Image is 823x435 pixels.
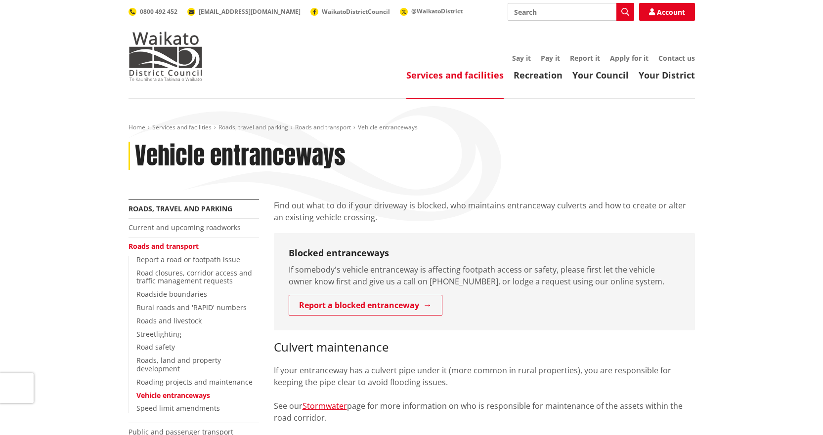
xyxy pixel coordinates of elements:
[136,391,210,400] a: Vehicle entranceways
[129,223,241,232] a: Current and upcoming roadworks
[136,356,221,373] a: Roads, land and property development
[274,340,695,355] h3: Culvert maintenance
[129,123,695,132] nav: breadcrumb
[508,3,634,21] input: Search input
[129,123,145,131] a: Home
[136,329,181,339] a: Streetlighting
[199,7,301,16] span: [EMAIL_ADDRESS][DOMAIN_NAME]
[512,53,531,63] a: Say it
[639,3,695,21] a: Account
[514,69,563,81] a: Recreation
[136,303,247,312] a: Rural roads and 'RAPID' numbers
[140,7,177,16] span: 0800 492 452
[187,7,301,16] a: [EMAIL_ADDRESS][DOMAIN_NAME]
[136,268,252,286] a: Road closures, corridor access and traffic management requests
[129,241,199,251] a: Roads and transport
[658,53,695,63] a: Contact us
[152,123,212,131] a: Services and facilities
[136,377,253,387] a: Roading projects and maintenance
[289,295,442,316] a: Report a blocked entranceway
[136,342,175,352] a: Road safety
[303,400,347,411] a: Stormwater
[295,123,351,131] a: Roads and transport
[129,7,177,16] a: 0800 492 452
[129,204,232,213] a: Roads, travel and parking
[136,403,220,413] a: Speed limit amendments
[136,316,202,325] a: Roads and livestock
[129,32,203,81] img: Waikato District Council - Te Kaunihera aa Takiwaa o Waikato
[572,69,629,81] a: Your Council
[135,142,346,170] h1: Vehicle entranceways
[400,7,463,15] a: @WaikatoDistrict
[610,53,649,63] a: Apply for it
[639,69,695,81] a: Your District
[289,264,680,287] p: If somebody's vehicle entranceway is affecting footpath access or safety, please first let the ve...
[541,53,560,63] a: Pay it
[136,255,240,264] a: Report a road or footpath issue
[322,7,390,16] span: WaikatoDistrictCouncil
[411,7,463,15] span: @WaikatoDistrict
[406,69,504,81] a: Services and facilities
[274,364,695,424] p: If your entranceway has a culvert pipe under it (more common in rural properties), you are respon...
[289,248,680,259] h3: Blocked entranceways
[358,123,418,131] span: Vehicle entranceways
[310,7,390,16] a: WaikatoDistrictCouncil
[136,289,207,299] a: Roadside boundaries
[570,53,600,63] a: Report it
[274,199,695,223] p: Find out what to do if your driveway is blocked, who maintains entranceway culverts and how to cr...
[218,123,288,131] a: Roads, travel and parking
